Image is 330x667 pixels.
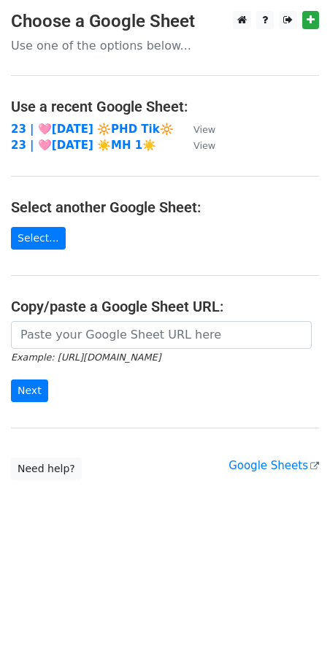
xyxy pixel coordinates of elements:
h3: Choose a Google Sheet [11,11,319,32]
a: 23 | 🩷[DATE] ☀️MH 1☀️ [11,139,156,152]
input: Paste your Google Sheet URL here [11,321,312,349]
a: 23 | 🩷[DATE] 🔆PHD Tik🔆 [11,123,174,136]
a: Need help? [11,458,82,480]
a: Select... [11,227,66,250]
h4: Use a recent Google Sheet: [11,98,319,115]
input: Next [11,379,48,402]
p: Use one of the options below... [11,38,319,53]
a: Google Sheets [229,459,319,472]
small: Example: [URL][DOMAIN_NAME] [11,352,161,363]
a: View [179,123,215,136]
a: View [179,139,215,152]
h4: Copy/paste a Google Sheet URL: [11,298,319,315]
small: View [193,124,215,135]
small: View [193,140,215,151]
h4: Select another Google Sheet: [11,198,319,216]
